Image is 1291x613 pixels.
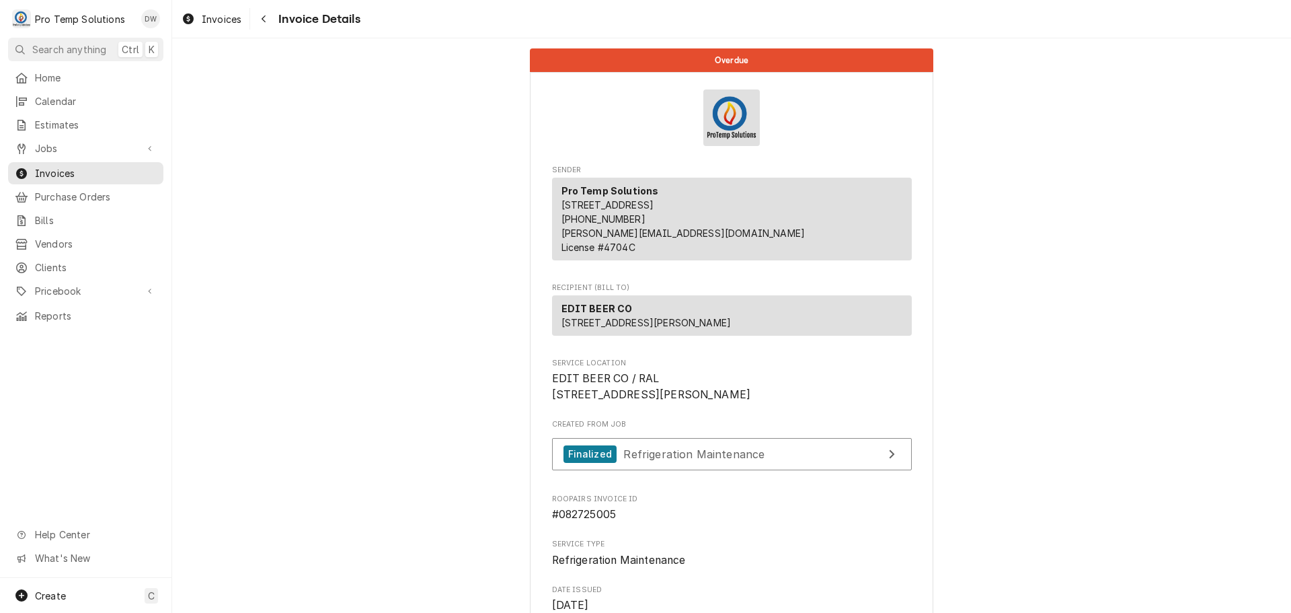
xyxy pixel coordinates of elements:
[8,67,163,89] a: Home
[274,10,360,28] span: Invoice Details
[35,166,157,180] span: Invoices
[561,242,635,253] span: License # 4704C
[8,524,163,546] a: Go to Help Center
[8,256,163,279] a: Clients
[530,48,933,72] div: Status
[8,90,163,112] a: Calendar
[122,42,139,57] span: Ctrl
[552,165,912,266] div: Invoice Sender
[8,114,163,136] a: Estimates
[202,12,241,26] span: Invoices
[8,137,163,159] a: Go to Jobs
[552,295,912,336] div: Recipient (Bill To)
[552,178,912,266] div: Sender
[8,209,163,231] a: Bills
[552,372,751,401] span: EDIT BEER CO / RAL [STREET_ADDRESS][PERSON_NAME]
[552,283,912,293] span: Recipient (Bill To)
[552,438,912,471] a: View Job
[561,185,659,196] strong: Pro Temp Solutions
[253,8,274,30] button: Navigate back
[35,590,66,602] span: Create
[35,551,155,565] span: What's New
[35,260,157,275] span: Clients
[8,38,163,61] button: Search anythingCtrlK
[561,303,633,314] strong: EDIT BEER CO
[552,165,912,176] span: Sender
[552,599,589,612] span: [DATE]
[552,507,912,523] span: Roopairs Invoice ID
[552,539,912,550] span: Service Type
[35,12,125,26] div: Pro Temp Solutions
[35,309,157,323] span: Reports
[149,42,155,57] span: K
[623,447,765,460] span: Refrigeration Maintenance
[552,585,912,596] span: Date Issued
[552,283,912,342] div: Invoice Recipient
[552,494,912,523] div: Roopairs Invoice ID
[552,494,912,505] span: Roopairs Invoice ID
[552,552,912,569] span: Service Type
[12,9,31,28] div: Pro Temp Solutions's Avatar
[8,186,163,208] a: Purchase Orders
[35,71,157,85] span: Home
[552,178,912,260] div: Sender
[35,213,157,227] span: Bills
[141,9,160,28] div: Dana Williams's Avatar
[552,554,686,567] span: Refrigeration Maintenance
[35,190,157,204] span: Purchase Orders
[141,9,160,28] div: DW
[552,508,617,521] span: #082725005
[552,419,912,430] span: Created From Job
[8,233,163,255] a: Vendors
[552,419,912,477] div: Created From Job
[561,227,806,239] a: [PERSON_NAME][EMAIL_ADDRESS][DOMAIN_NAME]
[552,539,912,568] div: Service Type
[552,358,912,403] div: Service Location
[12,9,31,28] div: P
[8,305,163,327] a: Reports
[552,295,912,341] div: Recipient (Bill To)
[561,213,645,225] a: [PHONE_NUMBER]
[35,118,157,132] span: Estimates
[176,8,247,30] a: Invoices
[148,589,155,603] span: C
[35,284,136,298] span: Pricebook
[35,141,136,155] span: Jobs
[8,547,163,569] a: Go to What's New
[561,317,732,328] span: [STREET_ADDRESS][PERSON_NAME]
[35,94,157,108] span: Calendar
[563,445,617,464] div: Finalized
[561,199,654,211] span: [STREET_ADDRESS]
[703,89,760,146] img: Logo
[552,358,912,369] span: Service Location
[35,237,157,251] span: Vendors
[8,162,163,184] a: Invoices
[715,56,748,65] span: Overdue
[552,371,912,402] span: Service Location
[32,42,106,57] span: Search anything
[35,528,155,542] span: Help Center
[8,280,163,302] a: Go to Pricebook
